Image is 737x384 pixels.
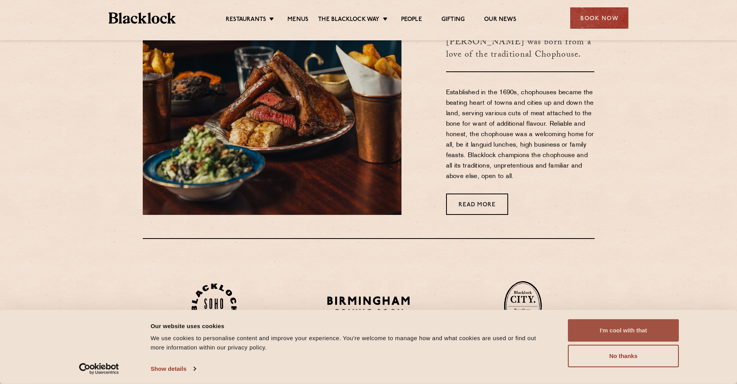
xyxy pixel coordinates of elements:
[446,88,595,182] p: Established in the 1690s, chophouses became the beating heart of towns and cities up and down the...
[151,334,550,352] div: We use cookies to personalise content and improve your experience. You're welcome to manage how a...
[326,294,412,318] img: BIRMINGHAM-P22_-e1747915156957.png
[446,194,508,215] a: Read More
[65,363,133,375] a: Usercentrics Cookiebot - opens in a new window
[484,16,516,24] a: Our News
[568,345,679,367] button: No thanks
[401,16,422,24] a: People
[109,12,176,24] img: BL_Textured_Logo-footer-cropped.svg
[504,281,542,331] img: City-stamp-default.svg
[287,16,308,24] a: Menus
[226,16,266,24] a: Restaurants
[318,16,379,24] a: The Blacklock Way
[151,363,195,375] a: Show details
[570,7,628,29] div: Book Now
[568,319,679,342] button: I'm cool with that
[192,284,237,329] img: Soho-stamp-default.svg
[441,16,465,24] a: Gifting
[151,321,550,330] div: Our website uses cookies
[446,24,595,72] h3: [PERSON_NAME] was born from a love of the traditional Chophouse.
